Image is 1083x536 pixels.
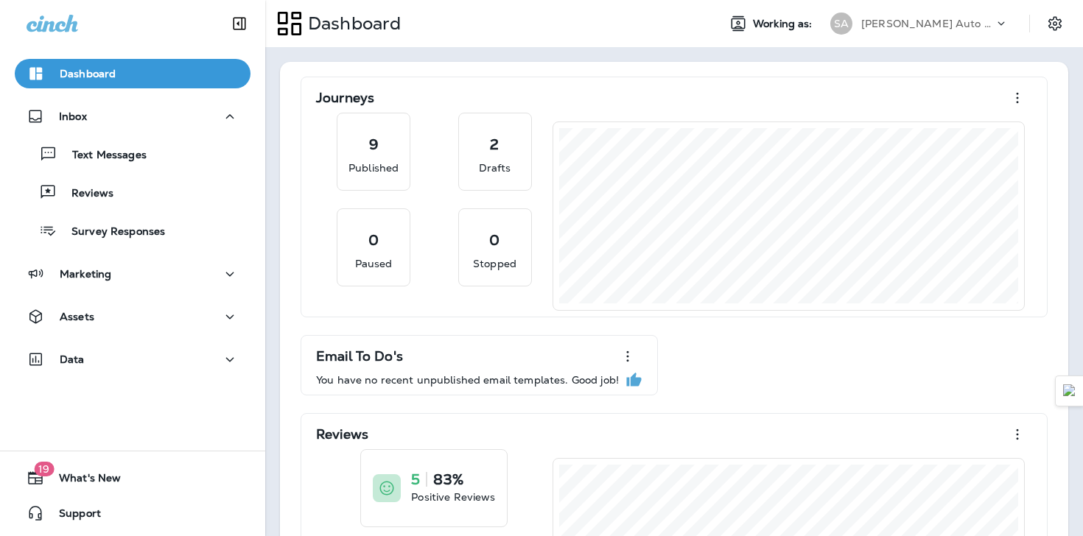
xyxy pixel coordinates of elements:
[1063,384,1076,398] img: Detect Auto
[219,9,260,38] button: Collapse Sidebar
[15,215,250,246] button: Survey Responses
[753,18,816,30] span: Working as:
[489,233,500,247] p: 0
[60,68,116,80] p: Dashboard
[34,462,54,476] span: 19
[316,427,368,442] p: Reviews
[15,345,250,374] button: Data
[60,311,94,322] p: Assets
[60,353,85,365] p: Data
[57,225,165,239] p: Survey Responses
[369,137,379,152] p: 9
[59,110,87,122] p: Inbox
[57,187,113,201] p: Reviews
[15,59,250,88] button: Dashboard
[861,18,994,29] p: [PERSON_NAME] Auto Service & Tire Pros
[302,13,401,35] p: Dashboard
[15,463,250,493] button: 19What's New
[15,259,250,289] button: Marketing
[316,374,619,386] p: You have no recent unpublished email templates. Good job!
[15,102,250,131] button: Inbox
[490,137,499,152] p: 2
[355,256,393,271] p: Paused
[60,268,111,280] p: Marketing
[368,233,379,247] p: 0
[15,177,250,208] button: Reviews
[15,498,250,528] button: Support
[433,472,463,487] p: 83%
[44,472,121,490] span: What's New
[479,161,511,175] p: Drafts
[316,91,374,105] p: Journeys
[44,507,101,525] span: Support
[15,138,250,169] button: Text Messages
[316,349,403,364] p: Email To Do's
[830,13,852,35] div: SA
[411,490,495,504] p: Positive Reviews
[57,149,147,163] p: Text Messages
[15,302,250,331] button: Assets
[348,161,399,175] p: Published
[473,256,516,271] p: Stopped
[1042,10,1068,37] button: Settings
[411,472,420,487] p: 5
